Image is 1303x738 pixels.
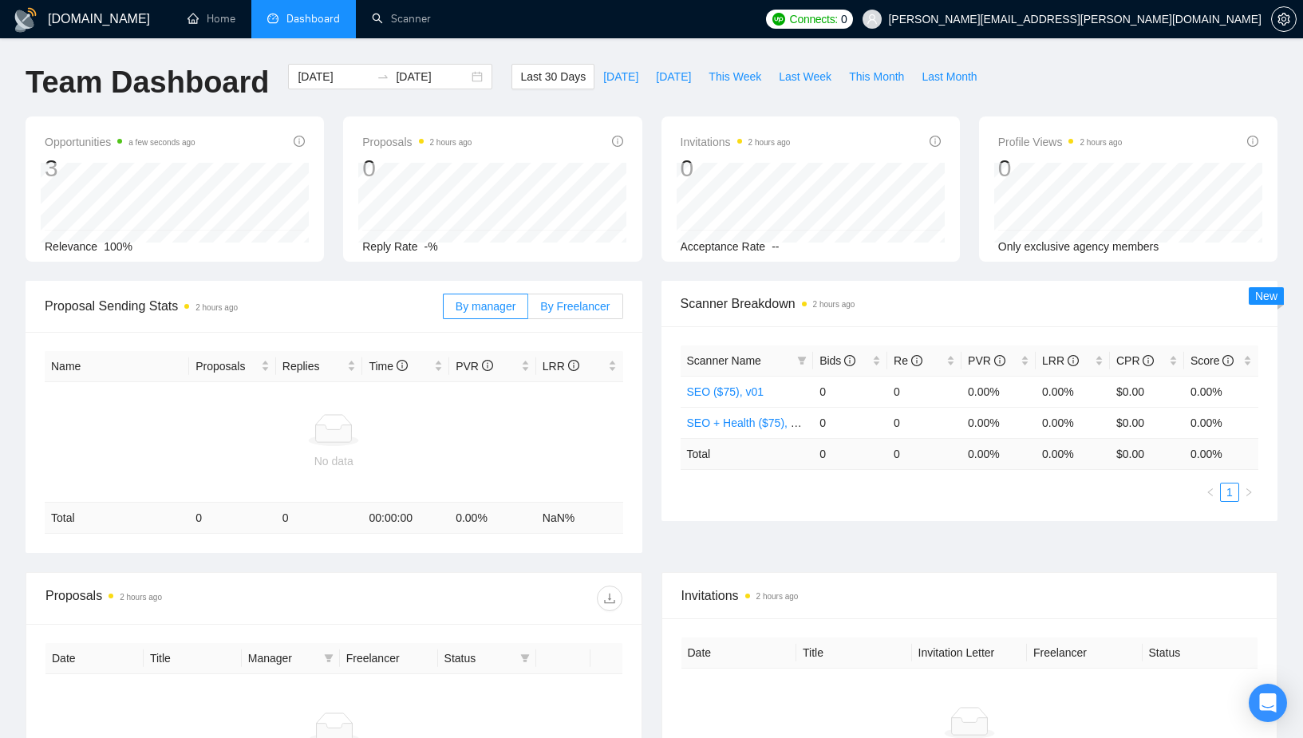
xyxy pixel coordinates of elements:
a: setting [1271,13,1297,26]
span: filter [324,653,334,663]
span: Re [894,354,922,367]
span: PVR [456,360,493,373]
time: 2 hours ago [756,592,799,601]
span: info-circle [844,355,855,366]
th: Proposals [189,351,276,382]
a: SEO ($75), v01 [687,385,764,398]
span: Proposal Sending Stats [45,296,443,316]
a: searchScanner [372,12,431,26]
img: logo [13,7,38,33]
td: $0.00 [1110,407,1184,438]
span: info-circle [1247,136,1258,147]
li: Previous Page [1201,483,1220,502]
span: Proposals [362,132,472,152]
span: -- [772,240,779,253]
td: Total [45,503,189,534]
span: filter [794,349,810,373]
td: 0.00% [1036,376,1110,407]
span: Last Month [922,68,977,85]
div: 0 [681,153,791,184]
time: 2 hours ago [1080,138,1122,147]
span: user [867,14,878,25]
span: swap-right [377,70,389,83]
span: New [1255,290,1277,302]
span: filter [321,646,337,670]
td: 0.00 % [1184,438,1258,469]
td: Total [681,438,814,469]
span: right [1244,487,1254,497]
span: By Freelancer [540,300,610,313]
td: 0 [887,376,961,407]
span: info-circle [930,136,941,147]
td: 0 [813,407,887,438]
td: $ 0.00 [1110,438,1184,469]
span: [DATE] [603,68,638,85]
span: to [377,70,389,83]
span: Bids [819,354,855,367]
th: Date [45,643,144,674]
a: SEO + Health ($75), v01 [687,416,809,429]
li: 1 [1220,483,1239,502]
span: Last Week [779,68,831,85]
div: 0 [362,153,472,184]
h1: Team Dashboard [26,64,269,101]
span: Dashboard [286,12,340,26]
button: Last Week [770,64,840,89]
th: Title [796,637,912,669]
span: By manager [456,300,515,313]
img: upwork-logo.png [772,13,785,26]
td: $0.00 [1110,376,1184,407]
span: info-circle [397,360,408,371]
span: Profile Views [998,132,1123,152]
span: info-circle [1143,355,1154,366]
button: left [1201,483,1220,502]
button: [DATE] [647,64,700,89]
span: Proposals [195,357,258,375]
time: 2 hours ago [195,303,238,312]
span: Score [1190,354,1234,367]
span: This Week [709,68,761,85]
span: info-circle [612,136,623,147]
span: setting [1272,13,1296,26]
span: filter [797,356,807,365]
a: 1 [1221,483,1238,501]
span: 100% [104,240,132,253]
div: No data [51,452,617,470]
input: End date [396,68,468,85]
span: info-circle [1222,355,1234,366]
button: [DATE] [594,64,647,89]
button: download [597,586,622,611]
span: LRR [1042,354,1079,367]
time: 2 hours ago [813,300,855,309]
div: Open Intercom Messenger [1249,684,1287,722]
td: NaN % [536,503,623,534]
td: 0.00% [1036,407,1110,438]
span: info-circle [1068,355,1079,366]
span: Connects: [790,10,838,28]
th: Manager [242,643,340,674]
span: Invitations [681,132,791,152]
span: info-circle [294,136,305,147]
td: 00:00:00 [362,503,449,534]
th: Replies [276,351,363,382]
span: Scanner Breakdown [681,294,1259,314]
th: Freelancer [1027,637,1143,669]
td: 0 [813,438,887,469]
th: Status [1143,637,1258,669]
td: 0 [276,503,363,534]
span: info-circle [482,360,493,371]
button: This Week [700,64,770,89]
span: Scanner Name [687,354,761,367]
span: dashboard [267,13,278,24]
time: 2 hours ago [120,593,162,602]
td: 0.00% [1184,376,1258,407]
span: download [598,592,622,605]
span: Reply Rate [362,240,417,253]
td: 0.00% [1184,407,1258,438]
span: Status [444,649,514,667]
span: filter [520,653,530,663]
td: 0 [887,438,961,469]
span: Relevance [45,240,97,253]
th: Title [144,643,242,674]
th: Invitation Letter [912,637,1028,669]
